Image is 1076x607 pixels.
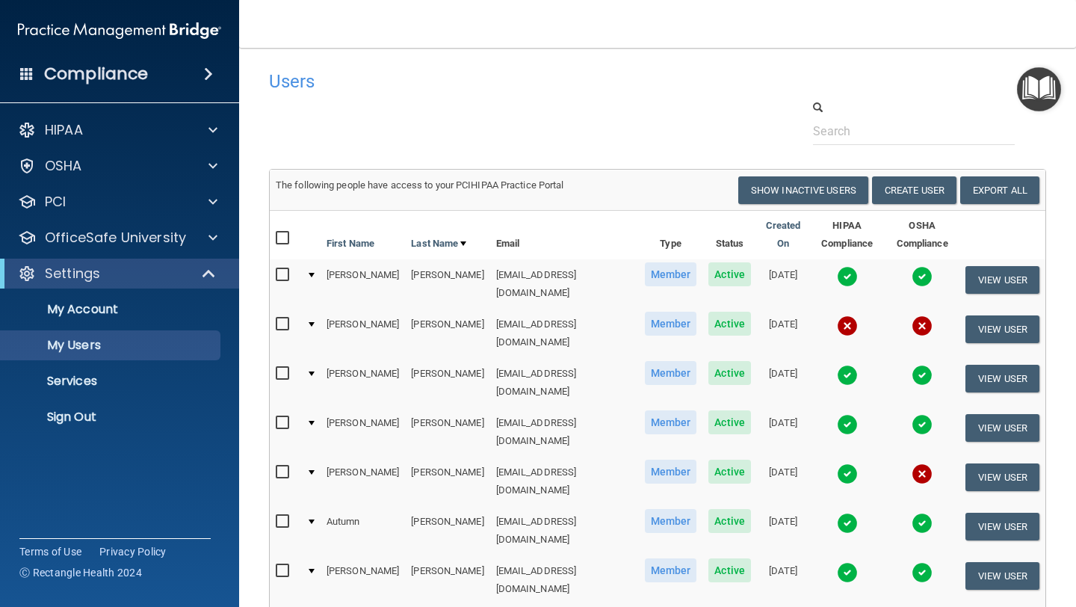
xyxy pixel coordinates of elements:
h4: Users [269,72,713,91]
td: [DATE] [757,457,809,506]
td: [EMAIL_ADDRESS][DOMAIN_NAME] [490,555,639,605]
a: Settings [18,265,217,283]
span: Active [708,410,751,434]
a: Privacy Policy [99,544,167,559]
p: Sign Out [10,410,214,425]
img: tick.e7d51cea.svg [837,414,858,435]
td: [EMAIL_ADDRESS][DOMAIN_NAME] [490,259,639,309]
img: tick.e7d51cea.svg [912,365,933,386]
button: Create User [872,176,956,204]
td: [PERSON_NAME] [405,407,489,457]
span: Active [708,312,751,336]
td: [EMAIL_ADDRESS][DOMAIN_NAME] [490,407,639,457]
span: Member [645,460,697,484]
span: The following people have access to your PCIHIPAA Practice Portal [276,179,564,191]
img: tick.e7d51cea.svg [912,513,933,534]
button: View User [965,315,1039,343]
a: OSHA [18,157,217,175]
td: [DATE] [757,259,809,309]
p: PCI [45,193,66,211]
td: [PERSON_NAME] [405,309,489,358]
td: [EMAIL_ADDRESS][DOMAIN_NAME] [490,506,639,555]
button: View User [965,266,1039,294]
img: cross.ca9f0e7f.svg [912,315,933,336]
h4: Compliance [44,64,148,84]
td: [DATE] [757,309,809,358]
span: Ⓒ Rectangle Health 2024 [19,565,142,580]
img: tick.e7d51cea.svg [837,463,858,484]
td: [PERSON_NAME] [405,457,489,506]
td: [PERSON_NAME] [321,309,405,358]
td: [PERSON_NAME] [321,407,405,457]
td: [PERSON_NAME] [405,259,489,309]
span: Member [645,262,697,286]
p: OfficeSafe University [45,229,186,247]
td: [PERSON_NAME] [321,259,405,309]
p: My Account [10,302,214,317]
button: View User [965,365,1039,392]
span: Member [645,509,697,533]
img: tick.e7d51cea.svg [837,562,858,583]
a: First Name [327,235,374,253]
p: Settings [45,265,100,283]
span: Active [708,558,751,582]
span: Active [708,361,751,385]
a: Last Name [411,235,466,253]
th: Email [490,211,639,259]
p: HIPAA [45,121,83,139]
button: View User [965,562,1039,590]
td: [PERSON_NAME] [321,358,405,407]
img: tick.e7d51cea.svg [837,266,858,287]
img: cross.ca9f0e7f.svg [912,463,933,484]
td: [PERSON_NAME] [405,358,489,407]
button: View User [965,463,1039,491]
a: Terms of Use [19,544,81,559]
td: [PERSON_NAME] [405,555,489,605]
td: [DATE] [757,407,809,457]
img: tick.e7d51cea.svg [912,414,933,435]
p: OSHA [45,157,82,175]
img: tick.e7d51cea.svg [837,365,858,386]
p: My Users [10,338,214,353]
a: HIPAA [18,121,217,139]
span: Member [645,312,697,336]
button: Show Inactive Users [738,176,868,204]
img: cross.ca9f0e7f.svg [837,315,858,336]
span: Member [645,558,697,582]
span: Active [708,509,751,533]
button: Open Resource Center [1017,67,1061,111]
a: OfficeSafe University [18,229,217,247]
td: [DATE] [757,358,809,407]
a: Export All [960,176,1039,204]
td: [EMAIL_ADDRESS][DOMAIN_NAME] [490,457,639,506]
img: PMB logo [18,16,221,46]
img: tick.e7d51cea.svg [912,266,933,287]
th: Status [702,211,757,259]
td: [DATE] [757,506,809,555]
td: [DATE] [757,555,809,605]
img: tick.e7d51cea.svg [912,562,933,583]
td: Autumn [321,506,405,555]
p: Services [10,374,214,389]
th: OSHA Compliance [885,211,959,259]
th: HIPAA Compliance [809,211,885,259]
td: [EMAIL_ADDRESS][DOMAIN_NAME] [490,358,639,407]
th: Type [639,211,703,259]
span: Member [645,410,697,434]
span: Active [708,460,751,484]
td: [EMAIL_ADDRESS][DOMAIN_NAME] [490,309,639,358]
a: PCI [18,193,217,211]
a: Created On [763,217,803,253]
span: Member [645,361,697,385]
td: [PERSON_NAME] [321,457,405,506]
span: Active [708,262,751,286]
td: [PERSON_NAME] [405,506,489,555]
button: View User [965,414,1039,442]
button: View User [965,513,1039,540]
img: tick.e7d51cea.svg [837,513,858,534]
td: [PERSON_NAME] [321,555,405,605]
input: Search [813,117,1014,145]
